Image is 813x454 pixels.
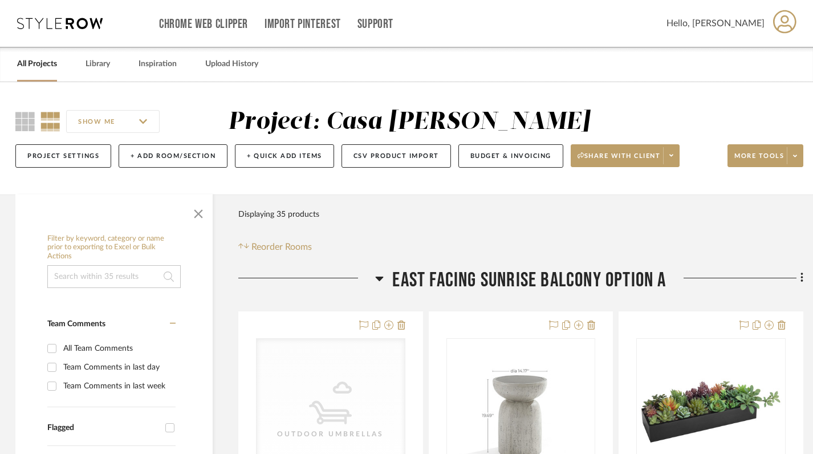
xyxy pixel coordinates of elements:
a: Chrome Web Clipper [159,19,248,29]
a: Import Pinterest [265,19,341,29]
button: Close [187,200,210,223]
span: Team Comments [47,320,105,328]
a: Library [86,56,110,72]
div: Outdoor Umbrellas [274,428,388,440]
div: Flagged [47,423,160,433]
div: All Team Comments [63,339,173,358]
button: Reorder Rooms [238,240,312,254]
a: Upload History [205,56,258,72]
div: Team Comments in last day [63,358,173,376]
span: More tools [734,152,784,169]
span: Reorder Rooms [251,240,312,254]
span: Hello, [PERSON_NAME] [666,17,765,30]
span: East Facing Sunrise Balcony Option A [392,268,666,293]
a: Inspiration [139,56,177,72]
div: Project: Casa [PERSON_NAME] [228,110,590,134]
h6: Filter by keyword, category or name prior to exporting to Excel or Bulk Actions [47,234,181,261]
button: CSV Product Import [342,144,451,168]
button: Budget & Invoicing [458,144,563,168]
button: + Add Room/Section [119,144,227,168]
button: Share with client [571,144,680,167]
div: Displaying 35 products [238,203,319,226]
a: Support [357,19,393,29]
div: Team Comments in last week [63,377,173,395]
input: Search within 35 results [47,265,181,288]
button: More tools [727,144,803,167]
span: Share with client [578,152,661,169]
button: Project Settings [15,144,111,168]
button: + Quick Add Items [235,144,334,168]
a: All Projects [17,56,57,72]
